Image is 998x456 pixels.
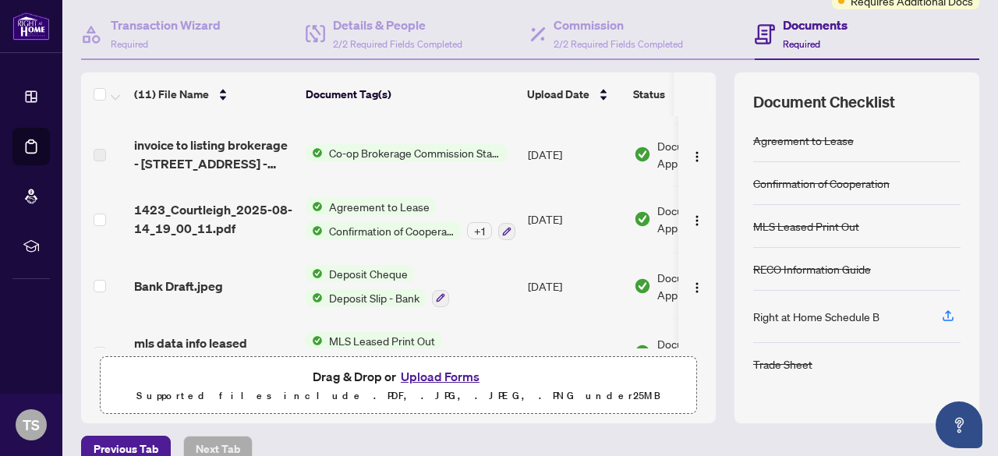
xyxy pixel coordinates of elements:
span: mls data info leased courtleigh.pdf [134,334,293,371]
span: Document Approved [657,202,754,236]
span: (11) File Name [134,86,209,103]
span: Confirmation of Cooperation [323,222,461,239]
td: [DATE] [522,123,628,186]
button: Logo [685,207,710,232]
span: Document Approved [657,335,754,369]
button: Logo [685,274,710,299]
img: Document Status [634,344,651,361]
td: [DATE] [522,320,628,387]
h4: Details & People [333,16,462,34]
span: invoice to listing brokerage - [STREET_ADDRESS] - lease.pdf [134,136,293,173]
span: Document Approved [657,137,754,171]
button: Logo [685,142,710,167]
img: Status Icon [306,198,323,215]
img: Logo [691,214,703,227]
span: MLS Leased Print Out [323,332,441,349]
button: Upload Forms [396,366,484,387]
div: Trade Sheet [753,355,812,373]
td: [DATE] [522,186,628,253]
img: Logo [691,348,703,361]
p: Supported files include .PDF, .JPG, .JPEG, .PNG under 25 MB [110,387,687,405]
th: Upload Date [521,72,627,116]
span: Upload Date [527,86,589,103]
div: + 1 [467,222,492,239]
span: Deposit Slip - Bank [323,289,426,306]
img: Document Status [634,146,651,163]
span: 2/2 Required Fields Completed [554,38,683,50]
span: Document Approved [657,269,754,303]
button: Status IconAgreement to LeaseStatus IconConfirmation of Cooperation+1 [306,198,515,240]
span: Status [633,86,665,103]
span: Required [111,38,148,50]
img: Logo [691,150,703,163]
span: Deposit Cheque [323,265,414,282]
th: Status [627,72,759,116]
div: Agreement to Lease [753,132,854,149]
img: Logo [691,281,703,294]
div: Right at Home Schedule B [753,308,879,325]
h4: Transaction Wizard [111,16,221,34]
h4: Documents [783,16,848,34]
img: Status Icon [306,265,323,282]
span: TS [23,414,40,436]
span: Co-op Brokerage Commission Statement [323,144,508,161]
th: (11) File Name [128,72,299,116]
img: Status Icon [306,144,323,161]
th: Document Tag(s) [299,72,521,116]
img: Status Icon [306,332,323,349]
img: logo [12,12,50,41]
span: Bank Draft.jpeg [134,277,223,295]
span: Required [783,38,820,50]
div: Confirmation of Cooperation [753,175,890,192]
button: Status IconMLS Leased Print Out [306,332,441,374]
td: [DATE] [522,253,628,320]
span: Document Checklist [753,91,895,113]
button: Logo [685,340,710,365]
button: Open asap [936,401,982,448]
img: Document Status [634,210,651,228]
button: Status IconDeposit ChequeStatus IconDeposit Slip - Bank [306,265,449,307]
button: Status IconCo-op Brokerage Commission Statement [306,144,508,161]
img: Document Status [634,277,651,295]
img: Status Icon [306,289,323,306]
span: 1423_Courtleigh_2025-08-14_19_00_11.pdf [134,200,293,238]
div: RECO Information Guide [753,260,871,277]
div: MLS Leased Print Out [753,217,859,235]
img: Status Icon [306,222,323,239]
h4: Commission [554,16,683,34]
span: 2/2 Required Fields Completed [333,38,462,50]
span: Drag & Drop or [313,366,484,387]
span: Agreement to Lease [323,198,436,215]
span: Drag & Drop orUpload FormsSupported files include .PDF, .JPG, .JPEG, .PNG under25MB [101,357,696,415]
